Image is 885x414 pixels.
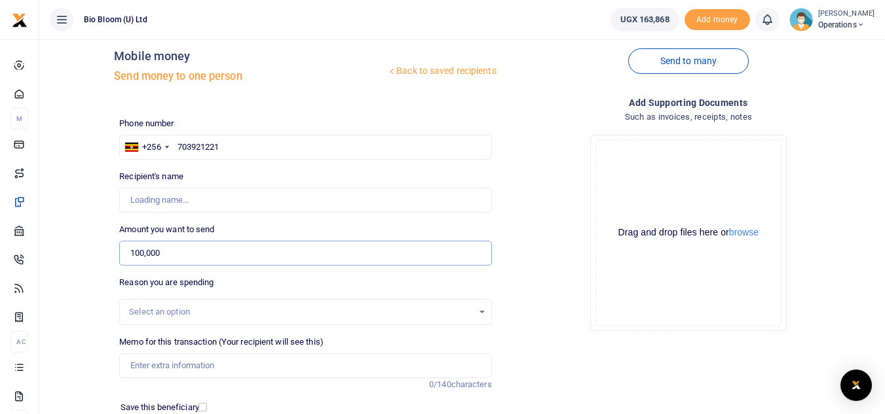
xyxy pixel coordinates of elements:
[10,108,28,129] li: M
[789,8,875,31] a: profile-user [PERSON_NAME] Operations
[129,305,472,319] div: Select an option
[79,14,153,26] span: Bio Bloom (U) Ltd
[119,223,214,236] label: Amount you want to send
[142,141,160,154] div: +256
[620,13,669,26] span: UGX 163,868
[119,276,214,289] label: Reason you are spending
[611,8,679,31] a: UGX 163,868
[119,336,324,349] label: Memo for this transaction (Your recipient will see this)
[12,14,28,24] a: logo-small logo-large logo-large
[628,48,749,74] a: Send to many
[840,370,872,401] div: Open Intercom Messenger
[121,401,199,414] label: Save this beneficiary
[386,60,497,83] a: Back to saved recipients
[429,379,451,389] span: 0/140
[119,117,174,130] label: Phone number
[818,19,875,31] span: Operations
[119,135,491,160] input: Enter phone number
[114,70,386,83] h5: Send money to one person
[114,49,386,63] h4: Mobile money
[502,110,875,124] h4: Such as invoices, receipts, notes
[685,9,750,31] li: Toup your wallet
[119,170,183,183] label: Recipient's name
[12,12,28,28] img: logo-small
[729,228,759,237] button: browse
[451,379,492,389] span: characters
[10,331,28,353] li: Ac
[119,353,491,378] input: Enter extra information
[605,8,685,31] li: Wallet ballance
[685,14,750,24] a: Add money
[120,135,172,159] div: Uganda: +256
[119,188,491,213] input: Loading name...
[502,95,875,110] h4: Add supporting Documents
[818,9,875,20] small: [PERSON_NAME]
[685,9,750,31] span: Add money
[119,241,491,266] input: UGX
[789,8,813,31] img: profile-user
[596,226,781,239] div: Drag and drop files here or
[590,135,787,331] div: File Uploader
